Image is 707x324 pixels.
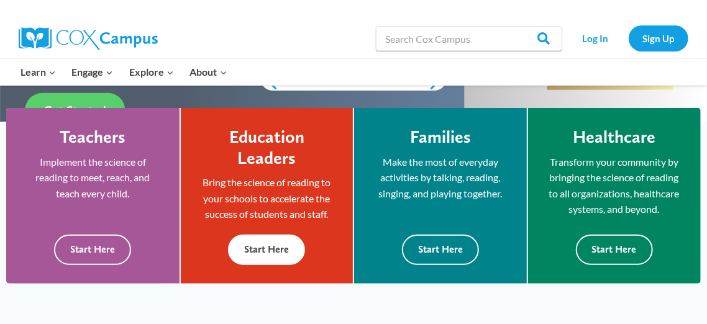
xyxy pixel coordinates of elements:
p: Bring the science of reading to your schools to accelerate the success of students and staff. [199,174,335,222]
input: Search Cox Campus [376,26,562,51]
nav: Secondary Navigation [568,25,688,51]
button: Start Here [54,235,131,265]
a: Education Leaders Bring the science of reading to your schools to accelerate the success of stude... [181,108,353,284]
a: Families Make the most of everyday activities by talking, reading, singing, and playing together.... [354,108,527,284]
a: Healthcare Transform your community by bringing the science of reading to all organizations, heal... [528,108,701,284]
button: Child menu of Explore [121,59,182,85]
p: Implement the science of reading to meet, reach, and teach every child. [25,154,161,202]
nav: Primary Navigation [12,59,235,85]
button: Start Here [576,235,653,265]
a: Teachers Implement the science of reading to meet, reach, and teach every child. Start Here [6,108,180,284]
h4: Families [410,127,471,148]
h4: Teachers [60,127,125,148]
p: Transform your community by bringing the science of reading to all organizations, healthcare syst... [547,154,683,217]
img: Cox Campus [19,27,158,50]
button: Child menu of Learn [12,59,64,85]
p: Make the most of everyday activities by talking, reading, singing, and playing together. [373,154,508,202]
span: Get Started [43,103,106,118]
button: Start Here [228,235,305,265]
a: Get Started [25,93,125,127]
button: Start Here [402,235,479,265]
button: Child menu of About [182,59,235,85]
a: Log In [568,25,623,51]
a: Sign Up [629,25,688,51]
h4: Healthcare [573,127,655,148]
h4: Education Leaders [199,127,335,168]
button: Child menu of Engage [64,59,122,85]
